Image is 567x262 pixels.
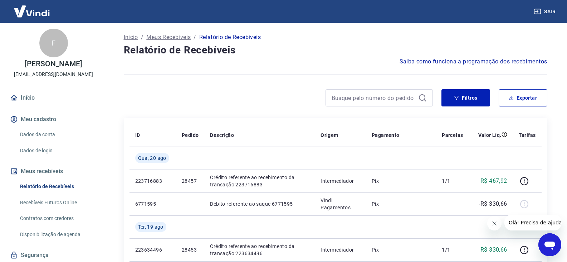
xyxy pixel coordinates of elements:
p: Crédito referente ao recebimento da transação 223634496 [210,243,309,257]
p: Vindi Pagamentos [321,197,360,211]
p: Débito referente ao saque 6771595 [210,200,309,208]
iframe: Botão para abrir a janela de mensagens [538,233,561,256]
p: Pagamento [372,132,400,139]
button: Filtros [441,89,490,106]
p: / [194,33,196,42]
p: Tarifas [519,132,536,139]
span: Ter, 19 ago [138,223,163,230]
p: R$ 330,66 [480,246,507,254]
p: Valor Líq. [478,132,502,139]
span: Olá! Precisa de ajuda? [4,5,60,11]
button: Meu cadastro [9,111,98,127]
p: 1/1 [442,246,463,253]
a: Contratos com credores [17,211,98,226]
img: Vindi [9,0,55,22]
a: Relatório de Recebíveis [17,179,98,194]
p: Pix [372,177,430,185]
p: Intermediador [321,177,360,185]
p: R$ 467,92 [480,177,507,185]
a: Início [9,90,98,106]
p: 28457 [182,177,199,185]
p: ID [135,132,140,139]
p: 223716883 [135,177,170,185]
iframe: Mensagem da empresa [504,215,561,230]
p: [PERSON_NAME] [25,60,82,68]
button: Sair [533,5,558,18]
a: Saiba como funciona a programação dos recebimentos [400,57,547,66]
button: Exportar [499,89,547,106]
a: Meus Recebíveis [146,33,191,42]
p: 28453 [182,246,199,253]
p: Pix [372,200,430,208]
span: Qua, 20 ago [138,154,166,162]
p: Descrição [210,132,234,139]
iframe: Fechar mensagem [487,216,502,230]
a: Início [124,33,138,42]
input: Busque pelo número do pedido [332,92,415,103]
p: Crédito referente ao recebimento da transação 223716883 [210,174,309,188]
p: 223634496 [135,246,170,253]
div: F [39,29,68,57]
p: Parcelas [442,132,463,139]
p: Origem [321,132,338,139]
a: Dados da conta [17,127,98,142]
p: Pedido [182,132,199,139]
p: Intermediador [321,246,360,253]
button: Meus recebíveis [9,163,98,179]
p: / [141,33,143,42]
p: - [442,200,463,208]
a: Recebíveis Futuros Online [17,195,98,210]
a: Dados de login [17,143,98,158]
p: Pix [372,246,430,253]
p: -R$ 330,66 [479,200,507,208]
p: 1/1 [442,177,463,185]
p: 6771595 [135,200,170,208]
p: [EMAIL_ADDRESS][DOMAIN_NAME] [14,71,93,78]
p: Relatório de Recebíveis [199,33,261,42]
a: Disponibilização de agenda [17,227,98,242]
h4: Relatório de Recebíveis [124,43,547,57]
